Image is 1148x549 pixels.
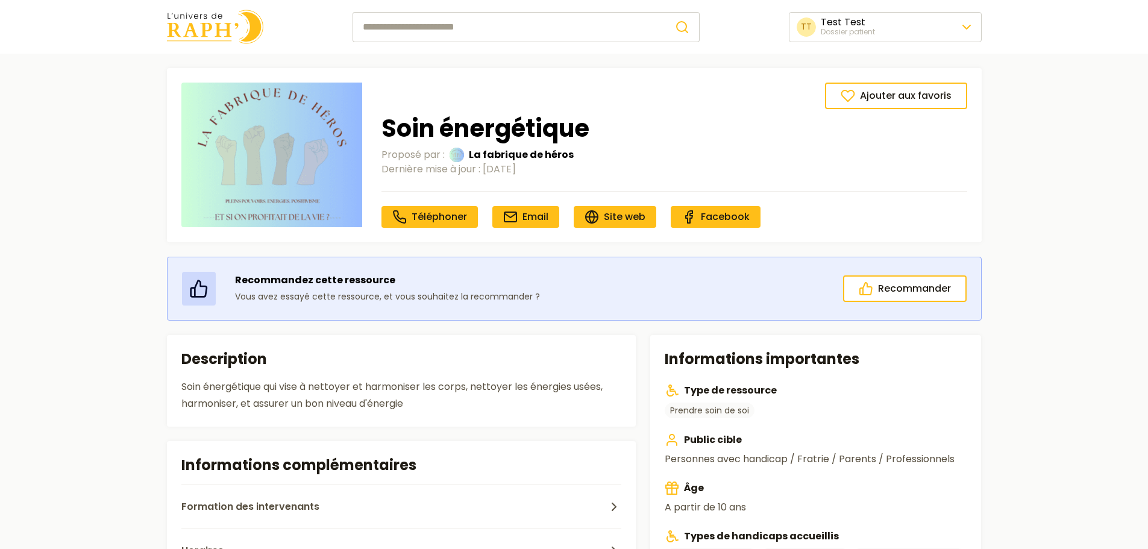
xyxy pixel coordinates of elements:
span: Formation des intervenants [181,500,319,514]
div: Soin énergétique qui vise à nettoyer et harmoniser les corps, nettoyer les énergies usées, harmon... [181,378,622,412]
span: Recommander [878,281,951,296]
p: Recommandez cette ressource [235,273,540,287]
p: A partir de 10 ans [665,500,967,515]
img: La fabrique de héros [450,148,464,162]
a: Site web [574,206,656,228]
button: Rechercher [665,12,700,42]
a: Prendre soin de soi [665,403,754,418]
button: Recommander [843,275,967,302]
span: Site web [604,210,645,224]
h2: Informations complémentaires [181,456,622,475]
span: Test [821,15,842,29]
h3: Types de handicaps accueillis [665,529,967,544]
a: La fabrique de hérosLa fabrique de héros [450,148,574,162]
h3: Type de ressource [665,383,967,398]
button: TTTest TestDossier patient [789,12,982,42]
time: [DATE] [483,162,516,176]
a: Email [492,206,559,228]
span: Proposé par : [381,148,445,162]
h2: Informations importantes [665,350,967,369]
button: Ajouter aux favoris [825,83,967,109]
div: Dernière mise à jour : [381,162,967,177]
h1: Soin énergétique [381,114,967,143]
a: Facebook [671,206,761,228]
h3: Public cible [665,433,967,447]
span: Ajouter aux favoris [860,89,952,103]
span: Test [844,15,865,29]
div: Dossier patient [821,27,875,37]
span: La fabrique de héros [469,148,574,162]
h3: Âge [665,481,967,495]
img: Logo Fabrique 300x300 [181,83,362,227]
span: TT [797,17,816,37]
span: Email [522,210,548,224]
h2: Description [181,350,622,369]
button: Formation des intervenants [181,485,622,529]
span: Téléphoner [412,210,467,224]
p: Vous avez essayé cette ressource, et vous souhaitez la recommander ? [235,290,540,304]
span: Facebook [701,210,750,224]
a: Téléphoner [381,206,478,228]
p: Personnes avec handicap / Fratrie / Parents / Professionnels [665,452,967,466]
img: Univers de Raph logo [167,10,263,44]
